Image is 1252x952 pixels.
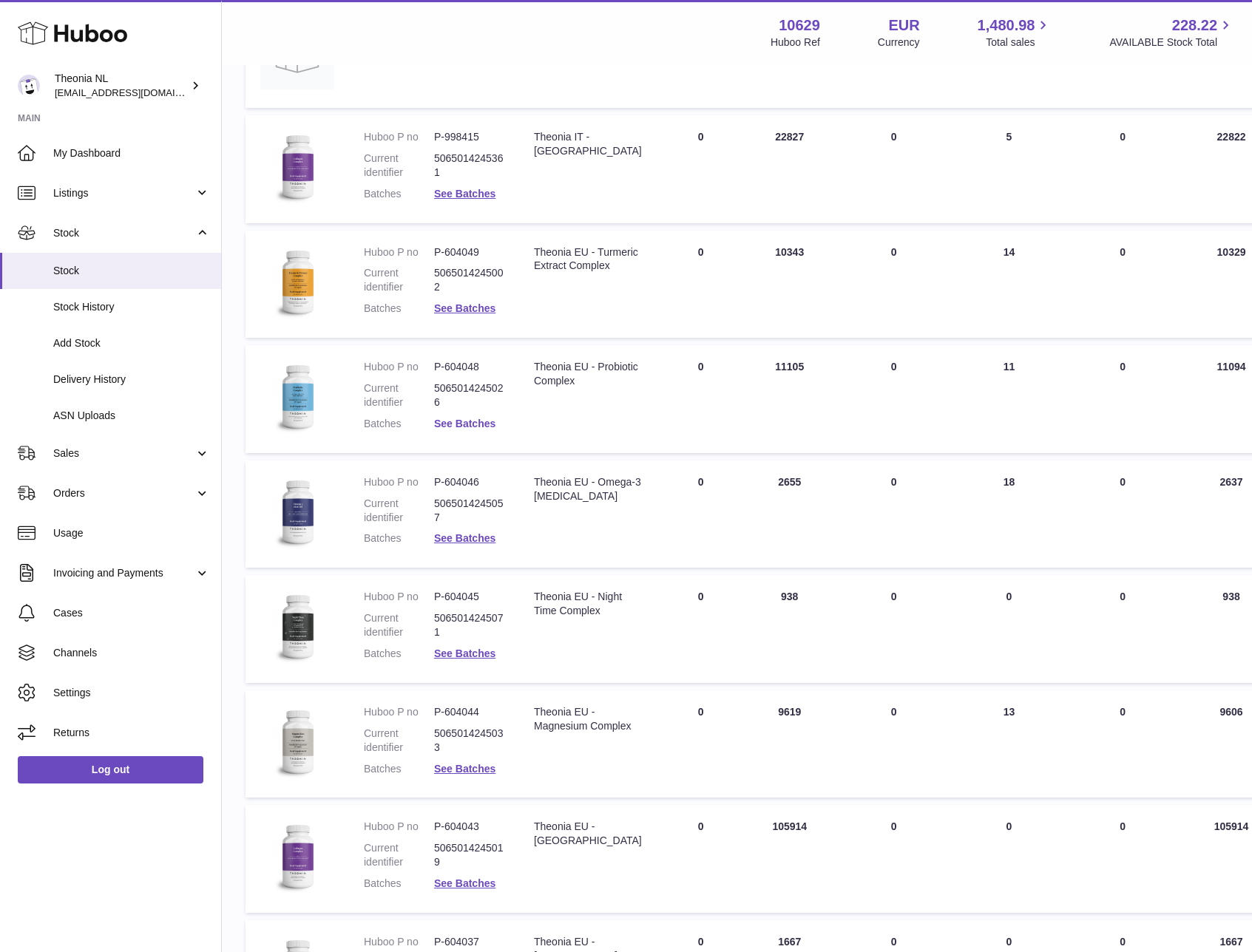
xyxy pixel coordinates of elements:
[534,705,642,733] div: Theonia EU - Magnesium Complex
[834,805,954,913] td: 0
[1109,16,1234,50] a: 228.22 AVAILABLE Stock Total
[986,35,1052,50] span: Total sales
[878,35,920,50] div: Currency
[53,726,210,740] span: Returns
[534,245,642,273] div: Theonia EU - Turmeric Extract Complex
[834,575,954,683] td: 0
[53,300,210,314] span: Stock History
[1172,16,1217,35] span: 228.22
[364,611,434,639] dt: Current identifier
[55,86,217,98] span: [EMAIL_ADDRESS][DOMAIN_NAME]
[260,820,334,894] img: product image
[364,820,434,834] dt: Huboo P no
[53,606,210,620] span: Cases
[434,152,504,180] dd: 5065014245361
[434,130,504,144] dd: P-998415
[364,245,434,259] dt: Huboo P no
[657,690,745,798] td: 0
[834,231,954,339] td: 0
[1109,35,1234,50] span: AVAILABLE Stock Total
[434,705,504,719] dd: P-604044
[364,302,434,316] dt: Batches
[1120,706,1126,718] span: 0
[657,575,745,683] td: 0
[364,417,434,431] dt: Batches
[657,805,745,913] td: 0
[364,762,434,776] dt: Batches
[364,130,434,144] dt: Huboo P no
[745,231,834,339] td: 10343
[978,16,1052,50] a: 1,480.98 Total sales
[1120,131,1126,143] span: 0
[745,690,834,798] td: 9619
[364,381,434,409] dt: Current identifier
[260,590,334,664] img: product image
[434,360,504,374] dd: P-604048
[260,705,334,779] img: product image
[364,360,434,374] dt: Huboo P no
[434,877,495,889] a: See Batches
[657,460,745,568] td: 0
[771,35,820,50] div: Huboo Ref
[18,75,40,97] img: info@wholesomegoods.eu
[260,245,334,319] img: product image
[434,841,504,869] dd: 5065014245019
[260,360,334,434] img: product image
[434,590,504,604] dd: P-604045
[953,460,1064,568] td: 18
[745,805,834,913] td: 105914
[260,475,334,549] img: product image
[1120,476,1126,488] span: 0
[53,146,210,160] span: My Dashboard
[364,475,434,489] dt: Huboo P no
[53,646,210,660] span: Channels
[1120,246,1126,258] span: 0
[953,115,1064,223] td: 5
[888,16,919,35] strong: EUR
[953,575,1064,683] td: 0
[434,475,504,489] dd: P-604046
[1120,820,1126,832] span: 0
[364,647,434,661] dt: Batches
[1120,936,1126,948] span: 0
[53,686,210,700] span: Settings
[53,226,194,240] span: Stock
[18,756,203,783] a: Log out
[53,526,210,540] span: Usage
[953,805,1064,913] td: 0
[364,590,434,604] dt: Huboo P no
[434,381,504,409] dd: 5065014245026
[745,115,834,223] td: 22827
[53,186,194,200] span: Listings
[53,336,210,350] span: Add Stock
[745,460,834,568] td: 2655
[1120,591,1126,602] span: 0
[434,497,504,525] dd: 5065014245057
[434,266,504,294] dd: 5065014245002
[364,266,434,294] dt: Current identifier
[434,611,504,639] dd: 5065014245071
[53,566,194,580] span: Invoicing and Payments
[434,820,504,834] dd: P-604043
[364,935,434,949] dt: Huboo P no
[834,690,954,798] td: 0
[434,647,495,659] a: See Batches
[978,16,1035,35] span: 1,480.98
[434,935,504,949] dd: P-604037
[53,446,194,460] span: Sales
[364,187,434,201] dt: Batches
[434,532,495,544] a: See Batches
[364,531,434,545] dt: Batches
[53,486,194,500] span: Orders
[953,345,1064,453] td: 11
[534,360,642,388] div: Theonia EU - Probiotic Complex
[953,231,1064,339] td: 14
[364,727,434,755] dt: Current identifier
[434,727,504,755] dd: 5065014245033
[534,130,642,158] div: Theonia IT - [GEOGRAPHIC_DATA]
[1120,361,1126,373] span: 0
[53,409,210,423] span: ASN Uploads
[364,497,434,525] dt: Current identifier
[534,820,642,848] div: Theonia EU - [GEOGRAPHIC_DATA]
[779,16,820,35] strong: 10629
